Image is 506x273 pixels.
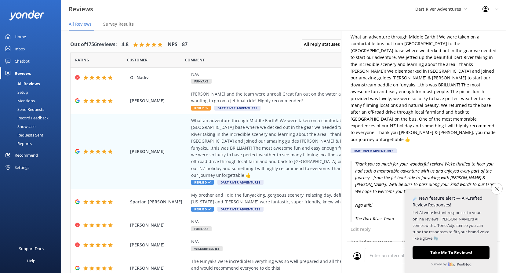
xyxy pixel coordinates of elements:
div: N/A [191,71,455,78]
span: [PERSON_NAME] [130,242,188,248]
img: user_profile.svg [353,252,361,260]
div: Support Docs [19,242,44,255]
div: Home [15,31,26,43]
a: Requests Sent [4,131,61,139]
h4: NPS [168,41,177,49]
div: Setup [4,88,28,96]
span: Dart River Adventures [415,6,461,12]
h4: Out of 1756 reviews: [70,41,117,49]
span: Survey Results [103,21,134,27]
div: Send Requests [4,105,44,114]
a: Send Requests [4,105,61,114]
p: [DATE] 11:19 am [402,239,436,246]
a: Reports [4,139,61,148]
div: Settings [15,161,29,173]
div: My brother and I did the funyacking, gorgeous scenery, relaxing day, definitely worth doing if yo... [191,192,455,206]
span: [PERSON_NAME] [130,265,188,271]
span: Dart River Adventures [214,106,260,111]
div: [PERSON_NAME] and the team were unreal! Great fun out on the water and good mix of fun spins and ... [191,91,455,104]
span: Wilderness Jet [191,246,223,251]
div: What an adventure through Middle Earth!! We were taken on a comfortable bus out from [GEOGRAPHIC_... [191,117,455,179]
span: [PERSON_NAME] [130,222,188,228]
div: Reviews [15,67,31,79]
div: Dart River Adventures [351,148,397,153]
div: All Reviews [4,79,40,88]
div: Requests Sent [4,131,43,139]
span: Reply [191,106,211,111]
span: Funyaks [191,226,212,231]
img: yonder-white-logo.png [9,10,44,20]
div: Reports [4,139,32,148]
span: Dart River Adventures [217,207,264,212]
span: Or Nadiv [130,74,188,81]
div: The Funyaks were incredible! Everything was so well prepared and all the staff were amazing. It w... [191,258,455,272]
span: Spartan [PERSON_NAME] [130,198,188,205]
span: Date [127,57,147,63]
span: Date [75,57,89,63]
p: Thank you so much for your wonderful review! We’re thrilled to hear you had such a memorable adve... [351,161,497,222]
a: Setup [4,88,61,96]
span: Dart River Adventures [217,180,264,185]
div: Record Feedback [4,114,49,122]
div: Help [27,255,35,267]
div: Mentions [4,96,35,105]
span: All Reviews [69,21,92,27]
h3: Reviews [69,4,93,14]
span: [PERSON_NAME] [130,97,188,104]
div: N/A [191,238,455,245]
h4: 4.8 [122,41,129,49]
p: Replied to customer [351,239,392,246]
div: Recommend [15,149,38,161]
span: All reply statuses [304,41,344,48]
a: Mentions [4,96,61,105]
span: Replied [191,207,214,212]
a: All Reviews [4,79,61,88]
p: What an adventure through Middle Earth!! We were taken on a comfortable bus out from [GEOGRAPHIC_... [351,34,497,143]
span: Replied [191,180,214,185]
span: Funyaks [191,79,212,84]
h4: 87 [182,41,187,49]
p: Edit reply [351,226,497,233]
div: Showcase [4,122,35,131]
div: N/A [191,218,455,225]
span: Question [185,57,205,63]
div: Inbox [15,43,25,55]
a: Showcase [4,122,61,131]
a: Record Feedback [4,114,61,122]
span: [PERSON_NAME] [130,148,188,155]
div: Chatbot [15,55,30,67]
